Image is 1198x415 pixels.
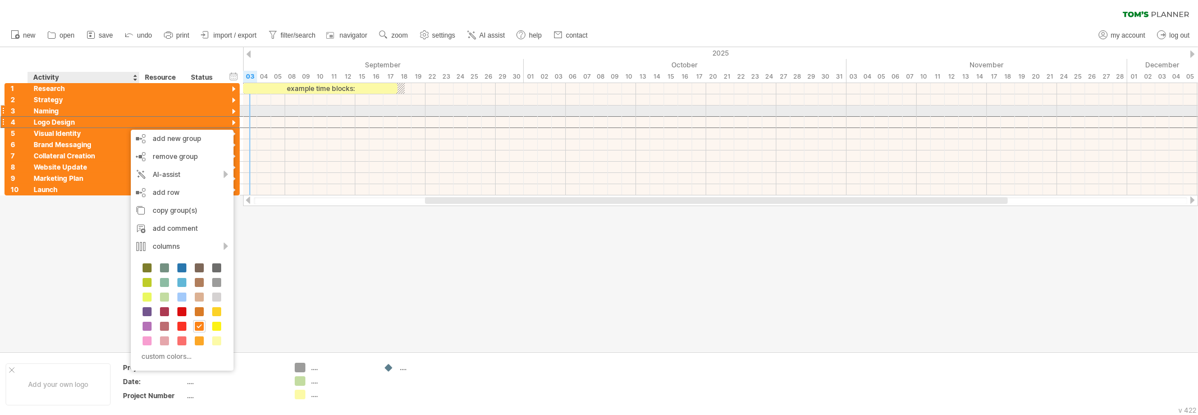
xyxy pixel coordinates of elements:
[84,28,116,43] a: save
[327,71,341,83] div: Thursday, 11 September 2025
[1029,71,1043,83] div: Thursday, 20 November 2025
[959,71,973,83] div: Thursday, 13 November 2025
[524,59,847,71] div: October 2025
[34,139,134,150] div: Brand Messaging
[355,71,369,83] div: Monday, 15 September 2025
[468,71,482,83] div: Thursday, 25 September 2025
[137,31,152,39] span: undo
[376,28,411,43] a: zoom
[383,71,397,83] div: Wednesday, 17 September 2025
[1085,71,1099,83] div: Wednesday, 26 November 2025
[1155,71,1169,83] div: Wednesday, 3 December 2025
[776,71,790,83] div: Monday, 27 October 2025
[479,31,505,39] span: AI assist
[417,28,459,43] a: settings
[734,71,748,83] div: Wednesday, 22 October 2025
[187,377,281,386] div: ....
[34,128,134,139] div: Visual Identity
[191,72,216,83] div: Status
[153,152,198,161] span: remove group
[11,117,28,127] div: 4
[931,71,945,83] div: Tuesday, 11 November 2025
[131,220,234,238] div: add comment
[400,363,461,372] div: ....
[440,71,454,83] div: Tuesday, 23 September 2025
[1169,71,1183,83] div: Thursday, 4 December 2025
[11,151,28,161] div: 7
[748,71,762,83] div: Thursday, 23 October 2025
[594,71,608,83] div: Wednesday, 8 October 2025
[324,28,371,43] a: navigator
[1178,406,1196,414] div: v 422
[311,363,372,372] div: ....
[464,28,508,43] a: AI assist
[11,106,28,116] div: 3
[1111,31,1145,39] span: my account
[650,71,664,83] div: Tuesday, 14 October 2025
[34,83,134,94] div: Research
[145,72,179,83] div: Resource
[917,71,931,83] div: Monday, 10 November 2025
[243,83,397,94] div: example time blocks:
[11,184,28,195] div: 10
[847,59,1127,71] div: November 2025
[311,376,372,386] div: ....
[11,139,28,150] div: 6
[34,151,134,161] div: Collateral Creation
[34,94,134,105] div: Strategy
[123,391,185,400] div: Project Number
[1141,71,1155,83] div: Tuesday, 2 December 2025
[945,71,959,83] div: Wednesday, 12 November 2025
[131,184,234,202] div: add row
[636,71,650,83] div: Monday, 13 October 2025
[538,71,552,83] div: Thursday, 2 October 2025
[819,71,833,83] div: Thursday, 30 October 2025
[1113,71,1127,83] div: Friday, 28 November 2025
[33,72,133,83] div: Activity
[11,94,28,105] div: 2
[454,71,468,83] div: Wednesday, 24 September 2025
[281,31,315,39] span: filter/search
[552,71,566,83] div: Friday, 3 October 2025
[411,71,426,83] div: Friday, 19 September 2025
[833,71,847,83] div: Friday, 31 October 2025
[1127,71,1141,83] div: Monday, 1 December 2025
[23,31,35,39] span: new
[8,28,39,43] a: new
[99,31,113,39] span: save
[861,71,875,83] div: Tuesday, 4 November 2025
[215,59,524,71] div: September 2025
[131,166,234,184] div: AI-assist
[11,83,28,94] div: 1
[176,31,189,39] span: print
[271,71,285,83] div: Friday, 5 September 2025
[804,71,819,83] div: Wednesday, 29 October 2025
[340,31,367,39] span: navigator
[692,71,706,83] div: Friday, 17 October 2025
[257,71,271,83] div: Thursday, 4 September 2025
[720,71,734,83] div: Tuesday, 21 October 2025
[369,71,383,83] div: Tuesday, 16 September 2025
[131,130,234,148] div: add new group
[122,28,156,43] a: undo
[187,391,281,400] div: ....
[34,184,134,195] div: Launch
[432,31,455,39] span: settings
[973,71,987,83] div: Friday, 14 November 2025
[136,349,225,364] div: custom colors...
[790,71,804,83] div: Tuesday, 28 October 2025
[1169,31,1190,39] span: log out
[131,202,234,220] div: copy group(s)
[34,162,134,172] div: Website Update
[34,106,134,116] div: Naming
[762,71,776,83] div: Friday, 24 October 2025
[6,363,111,405] div: Add your own logo
[299,71,313,83] div: Tuesday, 9 September 2025
[313,71,327,83] div: Wednesday, 10 September 2025
[1099,71,1113,83] div: Thursday, 27 November 2025
[889,71,903,83] div: Thursday, 6 November 2025
[482,71,496,83] div: Friday, 26 September 2025
[706,71,720,83] div: Monday, 20 October 2025
[266,28,319,43] a: filter/search
[1001,71,1015,83] div: Tuesday, 18 November 2025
